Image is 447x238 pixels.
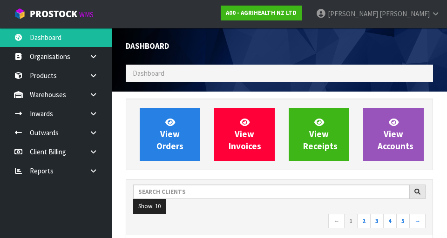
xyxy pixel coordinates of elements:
a: → [409,214,426,229]
a: ViewReceipts [289,108,349,161]
span: [PERSON_NAME] [328,9,378,18]
a: ViewInvoices [214,108,275,161]
small: WMS [79,10,94,19]
a: 2 [357,214,371,229]
span: Dashboard [133,69,164,78]
a: 1 [344,214,358,229]
nav: Page navigation [133,214,426,230]
span: Dashboard [126,41,169,51]
span: View Invoices [229,117,261,152]
img: cube-alt.png [14,8,26,20]
a: 3 [370,214,384,229]
span: View Orders [156,117,183,152]
strong: A00 - AGRIHEALTH NZ LTD [226,9,297,17]
a: ← [328,214,345,229]
a: 4 [383,214,397,229]
a: 5 [396,214,410,229]
span: View Receipts [303,117,338,152]
a: ViewAccounts [363,108,424,161]
span: ProStock [30,8,77,20]
button: Show: 10 [133,199,166,214]
a: A00 - AGRIHEALTH NZ LTD [221,6,302,20]
span: View Accounts [378,117,413,152]
a: ViewOrders [140,108,200,161]
span: [PERSON_NAME] [379,9,430,18]
input: Search clients [133,185,410,199]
